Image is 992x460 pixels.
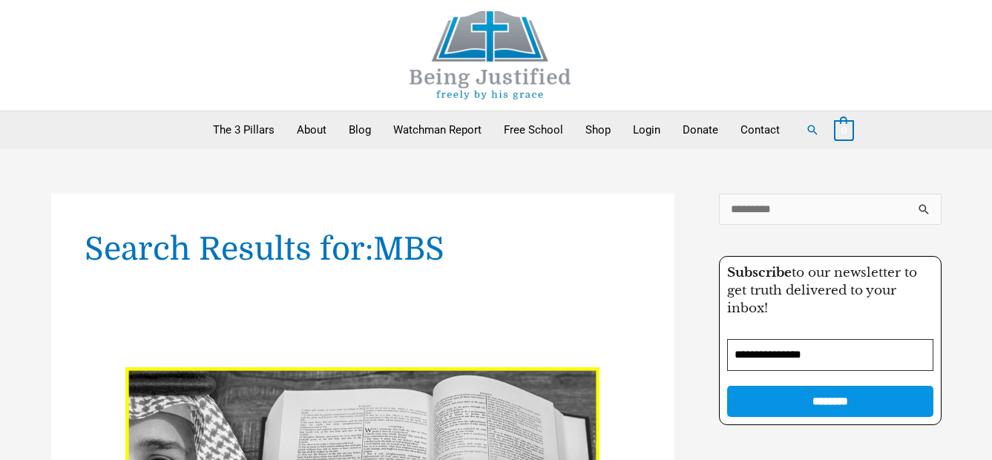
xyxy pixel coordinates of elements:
a: Watchman Report [382,111,493,148]
h1: Search Results for: [85,227,641,272]
a: Blog [338,111,382,148]
img: Being Justified [379,11,602,99]
strong: Subscribe [727,265,792,280]
a: Search button [806,123,819,137]
nav: Primary Site Navigation [202,111,791,148]
span: 0 [841,125,847,136]
a: Shop [574,111,622,148]
input: Email Address * [727,339,933,371]
a: Login [622,111,671,148]
a: Donate [671,111,729,148]
a: Contact [729,111,791,148]
a: Free School [493,111,574,148]
a: About [286,111,338,148]
a: The 3 Pillars [202,111,286,148]
span: MBS [373,231,444,267]
a: View Shopping Cart, empty [834,123,854,137]
span: to our newsletter to get truth delivered to your inbox! [727,265,917,316]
